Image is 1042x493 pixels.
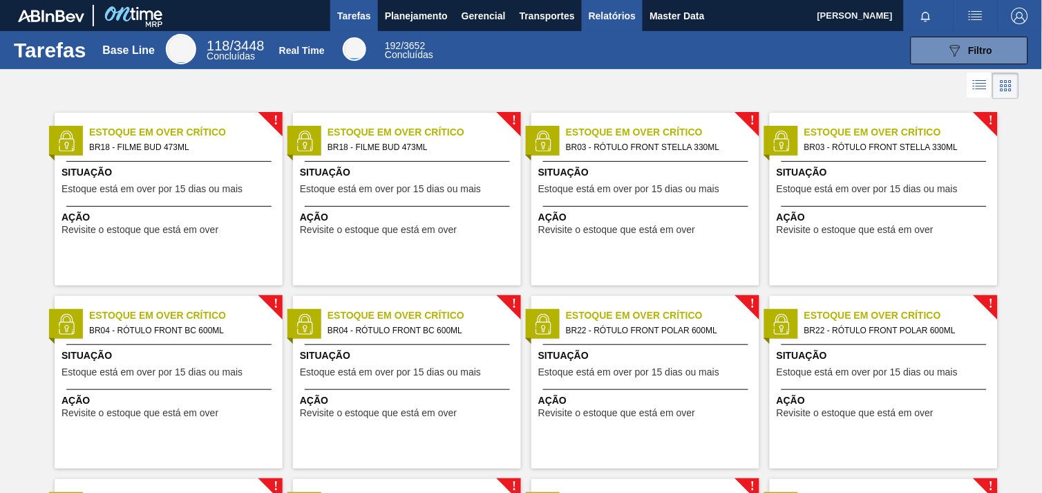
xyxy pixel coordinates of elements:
[967,8,984,24] img: userActions
[89,323,272,338] span: BR04 - RÓTULO FRONT BC 600ML
[777,367,958,378] span: Estoque está em over por 15 dias ou mais
[533,131,553,151] img: status
[750,299,755,309] span: !
[804,308,998,323] span: Estoque em Over Crítico
[300,348,518,363] span: Situação
[804,140,987,155] span: BR03 - RÓTULO FRONT STELLA 330ML
[385,8,448,24] span: Planejamento
[294,131,315,151] img: status
[911,37,1028,64] button: Filtro
[520,8,575,24] span: Transportes
[771,314,792,335] img: status
[589,8,636,24] span: Relatórios
[989,482,993,492] span: !
[294,314,315,335] img: status
[56,131,77,151] img: status
[274,115,278,126] span: !
[300,165,518,180] span: Situação
[538,225,695,235] span: Revisite o estoque que está em over
[207,38,264,53] span: / 3448
[207,50,255,62] span: Concluídas
[300,184,481,194] span: Estoque está em over por 15 dias ou mais
[771,131,792,151] img: status
[274,299,278,309] span: !
[538,184,719,194] span: Estoque está em over por 15 dias ou mais
[385,40,425,51] span: / 3652
[300,408,457,418] span: Revisite o estoque que está em over
[385,49,433,60] span: Concluídas
[989,299,993,309] span: !
[61,165,279,180] span: Situação
[777,210,994,225] span: Ação
[61,367,243,378] span: Estoque está em over por 15 dias ou mais
[385,41,433,59] div: Real Time
[904,6,948,26] button: Notificações
[61,348,279,363] span: Situação
[328,140,510,155] span: BR18 - FILME BUD 473ML
[566,308,759,323] span: Estoque em Over Crítico
[777,165,994,180] span: Situação
[56,314,77,335] img: status
[61,225,218,235] span: Revisite o estoque que está em over
[804,323,987,338] span: BR22 - RÓTULO FRONT POLAR 600ML
[512,299,516,309] span: !
[538,408,695,418] span: Revisite o estoque que está em over
[337,8,371,24] span: Tarefas
[566,125,759,140] span: Estoque em Over Crítico
[650,8,704,24] span: Master Data
[207,38,229,53] span: 118
[777,348,994,363] span: Situação
[750,115,755,126] span: !
[61,210,279,225] span: Ação
[538,210,756,225] span: Ação
[102,44,155,57] div: Base Line
[777,184,958,194] span: Estoque está em over por 15 dias ou mais
[300,210,518,225] span: Ação
[279,45,325,56] div: Real Time
[512,115,516,126] span: !
[18,10,84,22] img: TNhmsLtSVTkK8tSr43FrP2fwEKptu5GPRR3wAAAABJRU5ErkJggg==
[462,8,506,24] span: Gerencial
[274,482,278,492] span: !
[328,125,521,140] span: Estoque em Over Crítico
[538,348,756,363] span: Situação
[89,308,283,323] span: Estoque em Over Crítico
[1012,8,1028,24] img: Logout
[61,408,218,418] span: Revisite o estoque que está em over
[385,40,401,51] span: 192
[967,73,993,99] div: Visão em Lista
[300,225,457,235] span: Revisite o estoque que está em over
[300,393,518,408] span: Ação
[300,367,481,378] span: Estoque está em over por 15 dias ou mais
[538,367,719,378] span: Estoque está em over por 15 dias ou mais
[777,408,934,418] span: Revisite o estoque que está em over
[969,45,993,56] span: Filtro
[533,314,553,335] img: status
[61,393,279,408] span: Ação
[566,140,748,155] span: BR03 - RÓTULO FRONT STELLA 330ML
[328,323,510,338] span: BR04 - RÓTULO FRONT BC 600ML
[804,125,998,140] span: Estoque em Over Crítico
[566,323,748,338] span: BR22 - RÓTULO FRONT POLAR 600ML
[89,125,283,140] span: Estoque em Over Crítico
[777,225,934,235] span: Revisite o estoque que está em over
[777,393,994,408] span: Ação
[166,34,196,64] div: Base Line
[538,393,756,408] span: Ação
[989,115,993,126] span: !
[207,40,264,61] div: Base Line
[750,482,755,492] span: !
[538,165,756,180] span: Situação
[14,42,86,58] h1: Tarefas
[993,73,1019,99] div: Visão em Cards
[512,482,516,492] span: !
[61,184,243,194] span: Estoque está em over por 15 dias ou mais
[89,140,272,155] span: BR18 - FILME BUD 473ML
[328,308,521,323] span: Estoque em Over Crítico
[343,37,366,61] div: Real Time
